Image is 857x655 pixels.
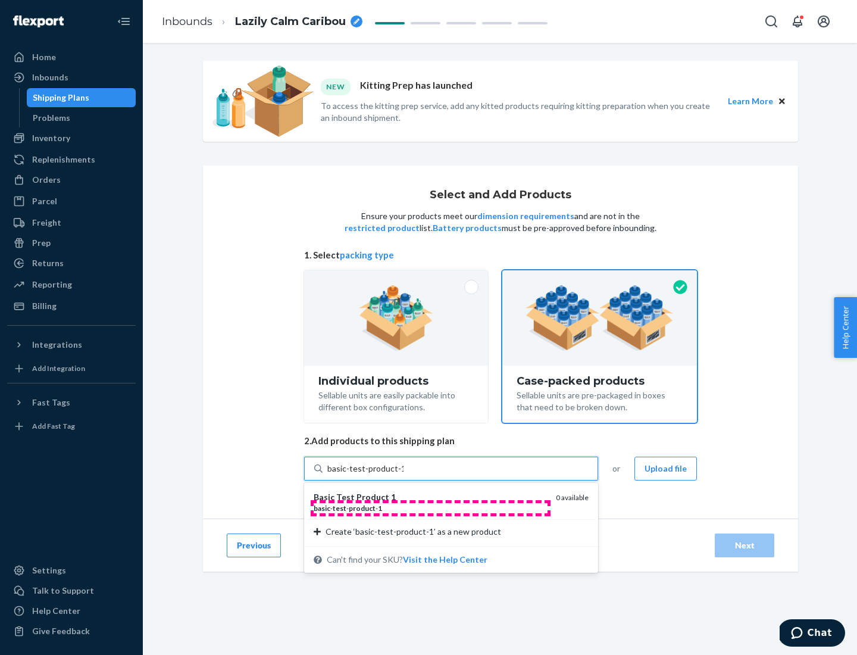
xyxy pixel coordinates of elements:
div: Reporting [32,279,72,291]
em: Basic [314,492,334,502]
div: Returns [32,257,64,269]
div: Add Fast Tag [32,421,75,431]
div: Orders [32,174,61,186]
div: Help Center [32,605,80,617]
button: Next [715,534,774,557]
div: Fast Tags [32,397,70,408]
div: Inventory [32,132,70,144]
input: Basic Test Product 1basic-test-product-10 availableCreate ‘basic-test-product-1’ as a new product... [327,463,404,475]
div: Individual products [318,375,474,387]
em: Test [336,492,355,502]
div: Sellable units are easily packable into different box configurations. [318,387,474,413]
button: Previous [227,534,281,557]
em: test [333,504,346,513]
a: Add Integration [7,359,136,378]
div: NEW [321,79,351,95]
button: Integrations [7,335,136,354]
img: Flexport logo [13,15,64,27]
button: Learn More [728,95,773,108]
a: Inventory [7,129,136,148]
iframe: Opens a widget where you can chat to one of our agents [780,619,845,649]
div: Billing [32,300,57,312]
div: Freight [32,217,61,229]
a: Inbounds [7,68,136,87]
span: Lazily Calm Caribou [235,14,346,30]
div: Home [32,51,56,63]
span: 1. Select [304,249,697,261]
div: Case-packed products [517,375,683,387]
img: individual-pack.facf35554cb0f1810c75b2bd6df2d64e.png [359,285,433,351]
div: Inbounds [32,71,68,83]
button: packing type [340,249,394,261]
a: Shipping Plans [27,88,136,107]
h1: Select and Add Products [430,189,571,201]
a: Parcel [7,192,136,211]
a: Settings [7,561,136,580]
a: Replenishments [7,150,136,169]
button: Give Feedback [7,622,136,641]
a: Orders [7,170,136,189]
span: Can't find your SKU? [327,554,487,566]
em: product [349,504,376,513]
button: Open notifications [786,10,809,33]
div: Problems [33,112,70,124]
div: Sellable units are pre-packaged in boxes that need to be broken down. [517,387,683,413]
div: Parcel [32,195,57,207]
button: Basic Test Product 1basic-test-product-10 availableCreate ‘basic-test-product-1’ as a new product... [403,554,487,566]
a: Inbounds [162,15,212,28]
a: Freight [7,213,136,232]
div: Replenishments [32,154,95,166]
div: - - - [314,503,546,513]
button: Close [775,95,789,108]
p: To access the kitting prep service, add any kitted products requiring kitting preparation when yo... [321,100,717,124]
span: 0 available [556,493,589,502]
div: Prep [32,237,51,249]
button: Battery products [433,222,502,234]
a: Reporting [7,275,136,294]
div: Next [725,539,764,551]
button: Fast Tags [7,393,136,412]
a: Problems [27,108,136,127]
div: Settings [32,564,66,576]
button: dimension requirements [477,210,574,222]
a: Billing [7,297,136,316]
div: Give Feedback [32,625,90,637]
em: 1 [391,492,396,502]
div: Add Integration [32,363,85,373]
a: Prep [7,233,136,252]
button: Help Center [834,297,857,358]
em: basic [314,504,330,513]
p: Ensure your products meet our and are not in the list. must be pre-approved before inbounding. [343,210,658,234]
div: Talk to Support [32,585,94,597]
a: Returns [7,254,136,273]
a: Help Center [7,601,136,620]
em: Product [356,492,389,502]
span: 2. Add products to this shipping plan [304,435,697,447]
button: Close Navigation [112,10,136,33]
a: Home [7,48,136,67]
div: Integrations [32,339,82,351]
div: Shipping Plans [33,92,89,104]
img: case-pack.59cecea509d18c883b923b81aeac6d0b.png [526,285,674,351]
span: or [612,463,620,475]
em: 1 [378,504,382,513]
ol: breadcrumbs [152,4,372,39]
button: Talk to Support [7,581,136,600]
button: Open account menu [812,10,836,33]
a: Add Fast Tag [7,417,136,436]
button: restricted product [345,222,420,234]
p: Kitting Prep has launched [360,79,473,95]
button: Upload file [634,457,697,481]
button: Open Search Box [759,10,783,33]
span: Create ‘basic-test-product-1’ as a new product [326,526,501,538]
